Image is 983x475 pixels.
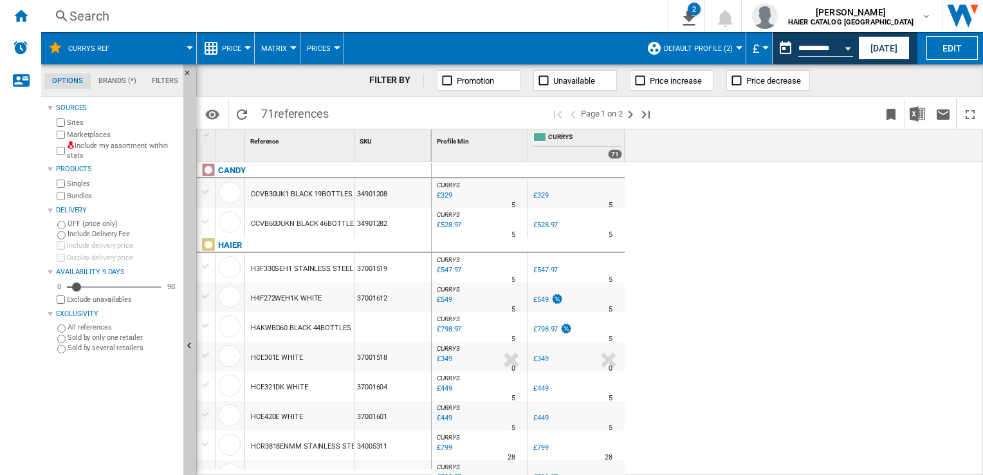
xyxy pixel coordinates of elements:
md-menu: Currency [746,32,773,64]
div: £799 [533,443,549,452]
button: Last page [638,98,654,129]
div: This report is based on a date in the past. [773,32,856,64]
span: CURRYS [437,286,459,293]
span: [PERSON_NAME] [788,6,914,19]
div: £449 [533,384,549,393]
div: CCVB60DUKN BLACK 46BOTTLES [251,209,358,239]
div: £349 [533,355,549,363]
button: Price decrease [726,70,810,91]
div: Last updated : Friday, 8 August 2025 23:00 [435,189,452,202]
div: £528.97 [533,221,558,229]
button: Maximize [957,98,983,129]
label: All references [68,322,178,332]
span: Promotion [457,76,494,86]
div: Delivery Time : 5 days [511,422,515,434]
input: Singles [57,180,65,188]
div: Delivery Time : 5 days [511,199,515,212]
div: 37001604 [354,371,431,401]
div: Sort None [357,129,431,149]
md-slider: Availability [67,281,161,293]
div: FILTER BY [369,74,424,87]
div: £528.97 [531,219,558,232]
div: 34005311 [354,431,431,460]
span: Prices [307,44,331,53]
div: Currys Ref [48,32,190,64]
button: Hide [183,64,199,88]
div: Delivery Time : 5 days [609,392,612,405]
input: Display delivery price [57,295,65,304]
div: 71 offers sold by CURRYS [608,149,622,159]
div: Products [56,164,178,174]
span: £ [753,42,759,55]
label: Sold by several retailers [68,343,178,353]
div: £798.97 [531,323,573,336]
div: £547.97 [533,266,558,274]
input: Display delivery price [57,254,65,262]
div: £449 [531,382,549,395]
div: Sort None [248,129,354,149]
label: Sold by only one retailer [68,333,178,342]
div: Last updated : Friday, 8 August 2025 23:00 [435,442,452,454]
div: HCE301E WHITE [251,343,303,373]
input: All references [57,324,66,333]
span: CURRYS [437,375,459,382]
div: 34901208 [354,178,431,208]
div: £329 [533,191,549,200]
button: Reload [229,98,255,129]
div: Delivery Time : 0 day [511,362,515,375]
span: Page 1 on 2 [581,98,623,129]
div: 90 [164,282,178,292]
div: Delivery Time : 28 days [508,451,515,464]
button: Next page [623,98,638,129]
span: Price increase [650,76,702,86]
button: Prices [307,32,337,64]
button: [DATE] [858,36,910,60]
span: Unavailable [553,76,595,86]
div: £549 [533,295,549,304]
div: CCVB30UK1 BLACK 19BOTTLES [251,180,353,209]
input: Sold by several retailers [57,345,66,353]
span: Default profile (2) [664,44,733,53]
span: Currys Ref [68,44,109,53]
div: Delivery Time : 5 days [609,199,612,212]
span: CURRYS [437,211,459,218]
button: Download in Excel [905,98,930,129]
button: Bookmark this report [878,98,904,129]
button: >Previous page [565,98,581,129]
span: CURRYS [437,404,459,411]
button: Open calendar [836,35,859,58]
img: mysite-not-bg-18x18.png [67,141,75,149]
span: CURRYS [437,315,459,322]
div: Last updated : Friday, 8 August 2025 23:00 [435,353,452,366]
button: Default profile (2) [664,32,739,64]
span: 71 [255,98,335,126]
span: CURRYS [437,345,459,352]
span: SKU [360,138,372,145]
div: Delivery Time : 5 days [609,228,612,241]
label: Bundles [67,191,178,201]
div: Delivery [56,205,178,216]
span: Profile Min [437,138,469,145]
input: Include my assortment within stats [57,143,65,159]
md-tab-item: Options [44,73,91,89]
div: HCE420E WHITE [251,402,303,432]
label: Include delivery price [67,241,178,250]
div: Delivery Time : 5 days [511,274,515,286]
span: CURRYS [437,256,459,263]
div: £549 [531,293,564,306]
label: Sites [67,118,178,127]
button: Options [199,102,225,126]
div: Delivery Time : 5 days [511,333,515,346]
div: £329 [531,189,549,202]
span: Price [222,44,241,53]
div: Availability 9 Days [56,267,178,277]
img: alerts-logo.svg [13,40,28,55]
div: SKU Sort None [357,129,431,149]
button: Send this report by email [930,98,956,129]
label: Include my assortment within stats [67,141,178,161]
label: Display delivery price [67,253,178,263]
div: HCR3818ENMM STAINLESS STEEL [251,432,362,461]
label: OFF (price only) [68,219,178,228]
div: Sort None [219,129,244,149]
